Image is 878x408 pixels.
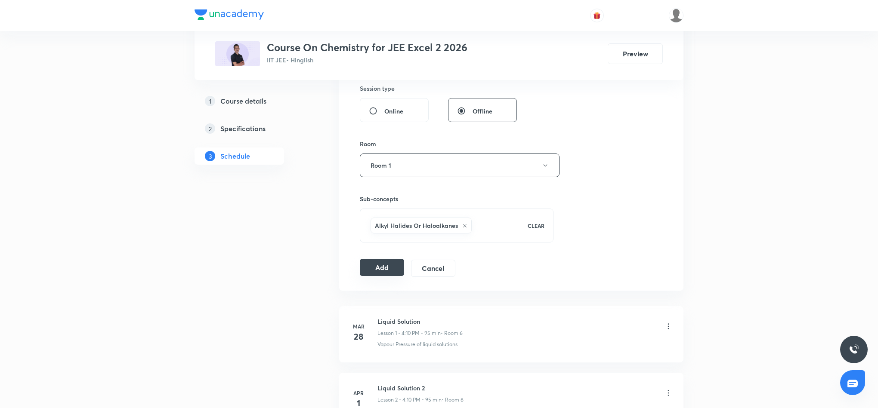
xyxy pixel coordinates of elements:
[215,41,260,66] img: 77B976CA-E798-4098-B2B6-DDD73AB364EA_plus.png
[195,120,312,137] a: 2Specifications
[220,123,266,134] h5: Specifications
[608,43,663,64] button: Preview
[195,9,264,22] a: Company Logo
[473,107,492,116] span: Offline
[528,222,544,230] p: CLEAR
[669,8,683,23] img: Shivank
[220,151,250,161] h5: Schedule
[375,221,458,230] h6: Alkyl Halides Or Haloalkanes
[267,55,467,64] p: IIT JEE • Hinglish
[267,41,467,54] h3: Course On Chemistry for JEE Excel 2 2026
[441,329,463,337] p: • Room 6
[384,107,403,116] span: Online
[377,317,463,326] h6: Liquid Solution
[442,396,464,404] p: • Room 6
[360,84,395,93] h6: Session type
[205,123,215,134] p: 2
[205,151,215,161] p: 3
[377,329,441,337] p: Lesson 1 • 4:10 PM • 95 min
[593,12,601,19] img: avatar
[350,389,367,397] h6: Apr
[590,9,604,22] button: avatar
[411,260,455,277] button: Cancel
[360,153,560,177] button: Room 1
[377,396,442,404] p: Lesson 2 • 4:10 PM • 95 min
[205,96,215,106] p: 1
[350,330,367,343] h4: 28
[350,322,367,330] h6: Mar
[360,139,376,148] h6: Room
[377,341,458,348] p: Vapour Pressure of liquid solutions
[220,96,266,106] h5: Course details
[360,194,553,203] h6: Sub-concepts
[360,259,404,276] button: Add
[195,9,264,20] img: Company Logo
[377,383,464,393] h6: Liquid Solution 2
[195,92,312,110] a: 1Course details
[849,344,859,355] img: ttu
